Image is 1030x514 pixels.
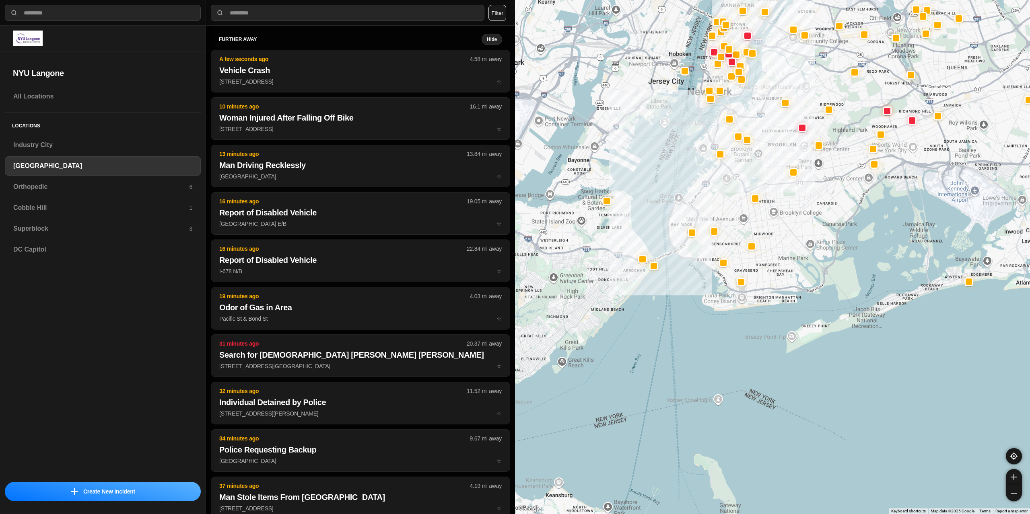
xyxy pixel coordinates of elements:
[219,172,502,180] p: [GEOGRAPHIC_DATA]
[470,482,502,490] p: 4.19 mi away
[517,504,544,514] img: Google
[71,488,78,495] img: icon
[13,224,189,233] h3: Superblock
[219,292,470,300] p: 19 minutes ago
[219,491,502,503] h2: Man Stole Items From [GEOGRAPHIC_DATA]
[470,102,502,111] p: 16.1 mi away
[189,183,192,191] p: 6
[219,387,467,395] p: 32 minutes ago
[219,150,467,158] p: 13 minutes ago
[13,245,192,254] h3: DC Capitol
[219,349,502,360] h2: Search for [DEMOGRAPHIC_DATA] [PERSON_NAME] [PERSON_NAME]
[5,482,201,501] a: iconCreate New Incident
[496,315,502,322] span: star
[496,505,502,512] span: star
[189,204,192,212] p: 1
[1006,448,1022,464] button: recenter
[211,268,510,274] a: 16 minutes ago22.84 mi awayReport of Disabled VehicleI-678 N/Bstar
[211,97,510,140] button: 10 minutes ago16.1 mi awayWoman Injured After Falling Off Bike[STREET_ADDRESS]star
[496,410,502,417] span: star
[219,65,502,76] h2: Vehicle Crash
[219,340,467,348] p: 31 minutes ago
[1006,485,1022,501] button: zoom-out
[219,434,470,442] p: 34 minutes ago
[219,362,502,370] p: [STREET_ADDRESS][GEOGRAPHIC_DATA]
[1011,490,1017,496] img: zoom-out
[496,363,502,369] span: star
[219,160,502,171] h2: Man Driving Recklessly
[83,487,135,496] p: Create New Incident
[211,78,510,85] a: A few seconds ago4.58 mi awayVehicle Crash[STREET_ADDRESS]star
[219,254,502,266] h2: Report of Disabled Vehicle
[496,126,502,132] span: star
[13,68,193,79] h2: NYU Langone
[13,140,192,150] h3: Industry City
[219,457,502,465] p: [GEOGRAPHIC_DATA]
[219,482,470,490] p: 37 minutes ago
[211,145,510,187] button: 13 minutes ago13.84 mi awayMan Driving Recklessly[GEOGRAPHIC_DATA]star
[211,362,510,369] a: 31 minutes ago20.37 mi awaySearch for [DEMOGRAPHIC_DATA] [PERSON_NAME] [PERSON_NAME][STREET_ADDRE...
[13,92,192,101] h3: All Locations
[219,125,502,133] p: [STREET_ADDRESS]
[5,87,201,106] a: All Locations
[211,173,510,180] a: 13 minutes ago13.84 mi awayMan Driving Recklessly[GEOGRAPHIC_DATA]star
[219,504,502,512] p: [STREET_ADDRESS]
[482,34,502,45] button: Hide
[13,203,189,213] h3: Cobble Hill
[496,78,502,85] span: star
[931,509,974,513] span: Map data ©2025 Google
[5,198,201,217] a: Cobble Hill1
[517,504,544,514] a: Open this area in Google Maps (opens a new window)
[891,508,926,514] button: Keyboard shortcuts
[211,50,510,92] button: A few seconds ago4.58 mi awayVehicle Crash[STREET_ADDRESS]star
[219,410,502,418] p: [STREET_ADDRESS][PERSON_NAME]
[219,102,470,111] p: 10 minutes ago
[5,156,201,176] a: [GEOGRAPHIC_DATA]
[219,112,502,123] h2: Woman Injured After Falling Off Bike
[496,458,502,464] span: star
[496,268,502,274] span: star
[211,457,510,464] a: 34 minutes ago9.67 mi awayPolice Requesting Backup[GEOGRAPHIC_DATA]star
[487,36,497,43] small: Hide
[211,505,510,512] a: 37 minutes ago4.19 mi awayMan Stole Items From [GEOGRAPHIC_DATA][STREET_ADDRESS]star
[496,221,502,227] span: star
[219,55,470,63] p: A few seconds ago
[496,173,502,180] span: star
[211,382,510,424] button: 32 minutes ago11.52 mi awayIndividual Detained by Police[STREET_ADDRESS][PERSON_NAME]star
[13,31,43,46] img: logo
[5,240,201,259] a: DC Capitol
[219,207,502,218] h2: Report of Disabled Vehicle
[211,287,510,330] button: 19 minutes ago4.03 mi awayOdor of Gas in AreaPacific St & Bond Ststar
[211,240,510,282] button: 16 minutes ago22.84 mi awayReport of Disabled VehicleI-678 N/Bstar
[467,197,502,205] p: 19.05 mi away
[219,397,502,408] h2: Individual Detained by Police
[467,245,502,253] p: 22.84 mi away
[979,509,991,513] a: Terms (opens in new tab)
[995,509,1028,513] a: Report a map error
[488,5,506,21] button: Filter
[219,315,502,323] p: Pacific St & Bond St
[467,150,502,158] p: 13.84 mi away
[211,429,510,472] button: 34 minutes ago9.67 mi awayPolice Requesting Backup[GEOGRAPHIC_DATA]star
[467,387,502,395] p: 11.52 mi away
[1011,474,1017,480] img: zoom-in
[211,192,510,235] button: 16 minutes ago19.05 mi awayReport of Disabled Vehicle[GEOGRAPHIC_DATA] E/Bstar
[219,36,482,43] h5: further away
[1010,453,1018,460] img: recenter
[470,55,502,63] p: 4.58 mi away
[10,9,18,17] img: search
[219,220,502,228] p: [GEOGRAPHIC_DATA] E/B
[219,267,502,275] p: I-678 N/B
[5,113,201,135] h5: Locations
[189,225,192,233] p: 3
[13,182,189,192] h3: Orthopedic
[219,245,467,253] p: 16 minutes ago
[5,177,201,197] a: Orthopedic6
[219,197,467,205] p: 16 minutes ago
[219,78,502,86] p: [STREET_ADDRESS]
[219,302,502,313] h2: Odor of Gas in Area
[211,315,510,322] a: 19 minutes ago4.03 mi awayOdor of Gas in AreaPacific St & Bond Ststar
[211,220,510,227] a: 16 minutes ago19.05 mi awayReport of Disabled Vehicle[GEOGRAPHIC_DATA] E/Bstar
[211,410,510,417] a: 32 minutes ago11.52 mi awayIndividual Detained by Police[STREET_ADDRESS][PERSON_NAME]star
[5,135,201,155] a: Industry City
